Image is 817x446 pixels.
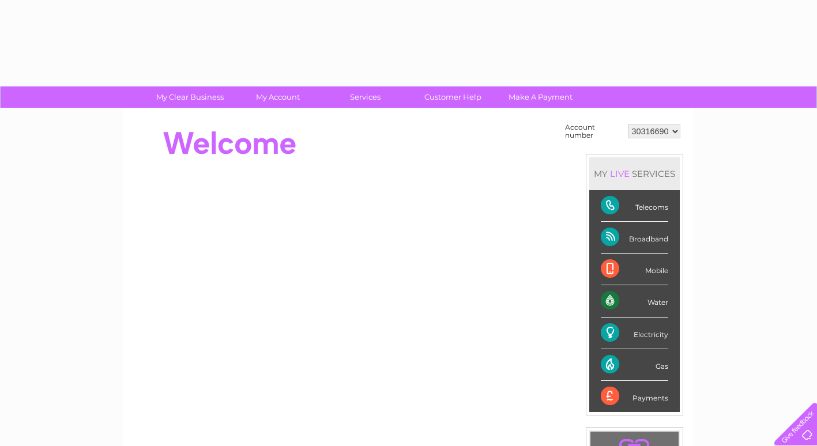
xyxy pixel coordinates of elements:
[230,86,325,108] a: My Account
[601,254,668,285] div: Mobile
[601,381,668,412] div: Payments
[601,285,668,317] div: Water
[405,86,500,108] a: Customer Help
[318,86,413,108] a: Services
[589,157,680,190] div: MY SERVICES
[608,168,632,179] div: LIVE
[562,120,625,142] td: Account number
[601,349,668,381] div: Gas
[601,222,668,254] div: Broadband
[601,318,668,349] div: Electricity
[601,190,668,222] div: Telecoms
[142,86,238,108] a: My Clear Business
[493,86,588,108] a: Make A Payment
